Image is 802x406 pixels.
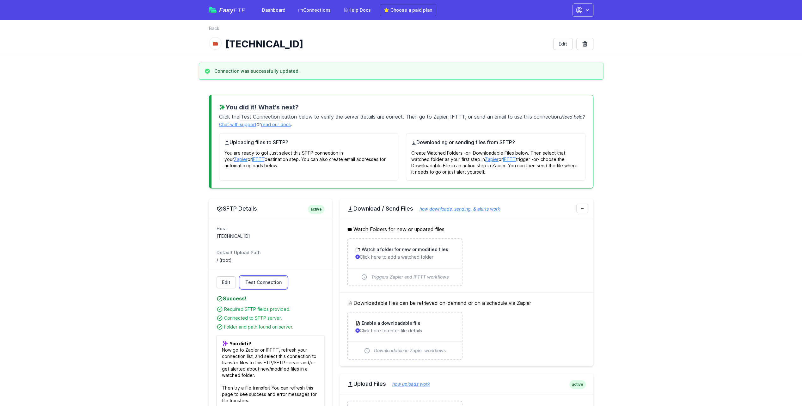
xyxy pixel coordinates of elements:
[225,38,548,50] h1: [TECHNICAL_ID]
[217,257,324,263] dd: / (root)
[209,25,219,32] a: Back
[347,299,586,307] h5: Downloadable files can be retrieved on-demand or on a schedule via Zapier
[252,157,265,162] a: IFTTT
[553,38,572,50] a: Edit
[340,4,375,16] a: Help Docs
[219,122,256,127] a: Chat with support
[347,380,586,388] h2: Upload Files
[239,113,281,121] span: Test Connection
[360,246,448,253] h3: Watch a folder for new or modified files
[234,6,246,14] span: FTP
[413,206,500,212] a: how downloads, sending, & alerts work
[371,274,449,280] span: Triggers Zapier and IFTTT workflows
[209,25,593,35] nav: Breadcrumb
[224,324,324,330] div: Folder and path found on server.
[355,254,454,260] p: Click here to add a watched folder
[209,7,217,13] img: easyftp_logo.png
[380,4,436,16] a: ⭐ Choose a paid plan
[224,315,324,321] div: Connected to SFTP server.
[214,68,300,74] h3: Connection was successfully updated.
[411,146,580,175] p: Create Watched Folders -or- Downloadable Files below. Then select that watched folder as your fir...
[485,157,499,162] a: Zapier
[217,205,324,212] h2: SFTP Details
[355,328,454,334] p: Click here to enter file details
[234,157,248,162] a: Zapier
[360,320,420,326] h3: Enable a downloadable file
[770,374,794,398] iframe: Drift Widget Chat Controller
[224,146,393,169] p: You are ready to go! Just select this SFTP connection in your or destination step. You can also c...
[308,205,324,214] span: active
[217,233,324,239] dd: [TECHNICAL_ID]
[219,7,246,13] span: Easy
[217,295,324,302] h4: Success!
[219,103,585,112] h3: You did it! What's next?
[230,341,251,346] b: You did it!
[240,276,287,288] a: Test Connection
[348,312,462,359] a: Enable a downloadable file Click here to enter file details Downloadable in Zapier workflows
[261,122,291,127] a: read our docs
[217,276,236,288] a: Edit
[348,239,462,286] a: Watch a folder for new or modified files Click here to add a watched folder Triggers Zapier and I...
[258,4,289,16] a: Dashboard
[347,225,586,233] h5: Watch Folders for new or updated files
[411,138,580,146] h4: Downloading or sending files from SFTP?
[209,7,246,13] a: EasyFTP
[224,138,393,146] h4: Uploading files to SFTP?
[503,157,516,162] a: IFTTT
[224,306,324,312] div: Required SFTP fields provided.
[374,348,446,354] span: Downloadable in Zapier workflows
[217,225,324,232] dt: Host
[219,112,585,128] p: Click the button below to verify the server details are correct. Then go to Zapier, IFTTT, or sen...
[347,205,586,212] h2: Download / Send Files
[245,279,282,286] span: Test Connection
[569,380,586,389] span: active
[561,114,585,120] span: Need help?
[217,249,324,256] dt: Default Upload Path
[294,4,334,16] a: Connections
[386,381,430,387] a: how uploads work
